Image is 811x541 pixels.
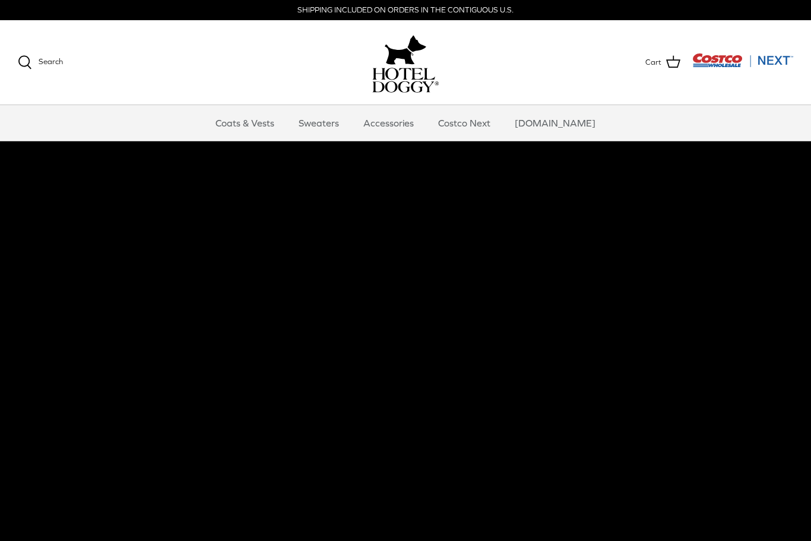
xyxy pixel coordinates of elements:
span: Cart [645,56,661,69]
a: Costco Next [427,105,501,141]
a: Sweaters [288,105,350,141]
span: Search [39,57,63,66]
a: [DOMAIN_NAME] [504,105,606,141]
a: Accessories [353,105,424,141]
a: Coats & Vests [205,105,285,141]
img: Costco Next [692,53,793,68]
a: Search [18,55,63,69]
img: hoteldoggy.com [385,32,426,68]
img: hoteldoggycom [372,68,439,93]
a: Visit Costco Next [692,61,793,69]
a: Cart [645,55,680,70]
a: hoteldoggy.com hoteldoggycom [372,32,439,93]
